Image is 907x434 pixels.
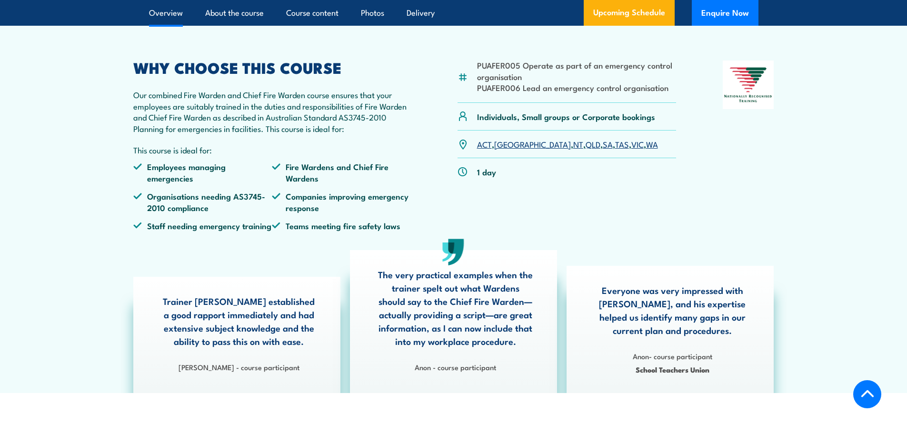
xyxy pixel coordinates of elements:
[133,61,411,74] h2: WHY CHOOSE THIS COURSE
[494,138,571,150] a: [GEOGRAPHIC_DATA]
[723,61,774,109] img: Nationally Recognised Training logo.
[477,139,658,150] p: , , , , , , ,
[477,138,492,150] a: ACT
[378,268,533,348] p: The very practical examples when the trainer spelt out what Wardens should say to the Chief Fire ...
[477,111,655,122] p: Individuals, Small groups or Corporate bookings
[477,82,677,93] li: PUAFER006 Lead an emergency control organisation
[633,351,712,361] strong: Anon- course participant
[272,161,411,183] li: Fire Wardens and Chief Fire Wardens
[615,138,629,150] a: TAS
[133,144,411,155] p: This course is ideal for:
[631,138,644,150] a: VIC
[272,191,411,213] li: Companies improving emergency response
[133,220,272,231] li: Staff needing emergency training
[477,60,677,82] li: PUAFER005 Operate as part of an emergency control organisation
[133,89,411,134] p: Our combined Fire Warden and Chief Fire Warden course ensures that your employees are suitably tr...
[272,220,411,231] li: Teams meeting fire safety laws
[179,362,299,372] strong: [PERSON_NAME] - course participant
[161,294,317,348] p: Trainer [PERSON_NAME] established a good rapport immediately and had extensive subject knowledge ...
[133,161,272,183] li: Employees managing emergencies
[595,364,750,375] span: School Teachers Union
[586,138,600,150] a: QLD
[133,191,272,213] li: Organisations needing AS3745-2010 compliance
[415,362,496,372] strong: Anon - course participant
[603,138,613,150] a: SA
[477,166,496,177] p: 1 day
[595,283,750,337] p: Everyone was very impressed with [PERSON_NAME], and his expertise helped us identify many gaps in...
[646,138,658,150] a: WA
[573,138,583,150] a: NT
